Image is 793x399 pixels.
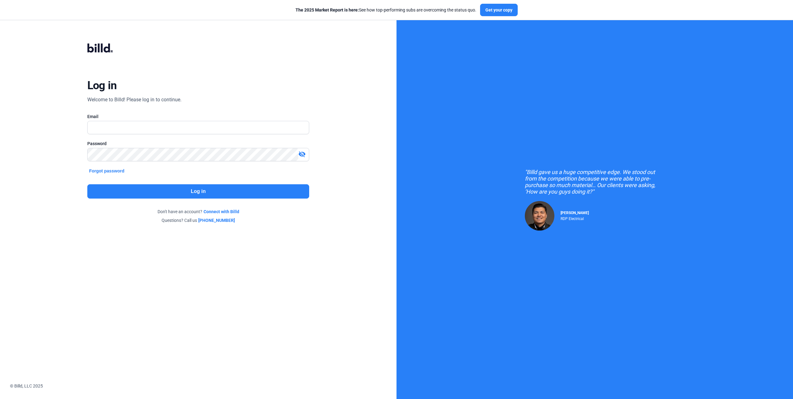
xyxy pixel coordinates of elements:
span: [PERSON_NAME] [561,211,589,215]
a: [PHONE_NUMBER] [198,217,235,223]
a: Connect with Billd [204,209,239,215]
mat-icon: visibility_off [298,150,306,158]
div: Email [87,113,309,120]
img: Raul Pacheco [525,201,554,231]
div: Welcome to Billd! Please log in to continue. [87,96,181,103]
div: Log in [87,79,117,92]
div: "Billd gave us a huge competitive edge. We stood out from the competition because we were able to... [525,169,665,195]
span: The 2025 Market Report is here: [296,7,359,12]
div: Password [87,140,309,147]
button: Get your copy [480,4,518,16]
div: Questions? Call us [87,217,309,223]
div: Don't have an account? [87,209,309,215]
div: See how top-performing subs are overcoming the status quo. [296,7,476,13]
button: Log in [87,184,309,199]
div: RDP Electrical [561,215,589,221]
button: Forgot password [87,167,126,174]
